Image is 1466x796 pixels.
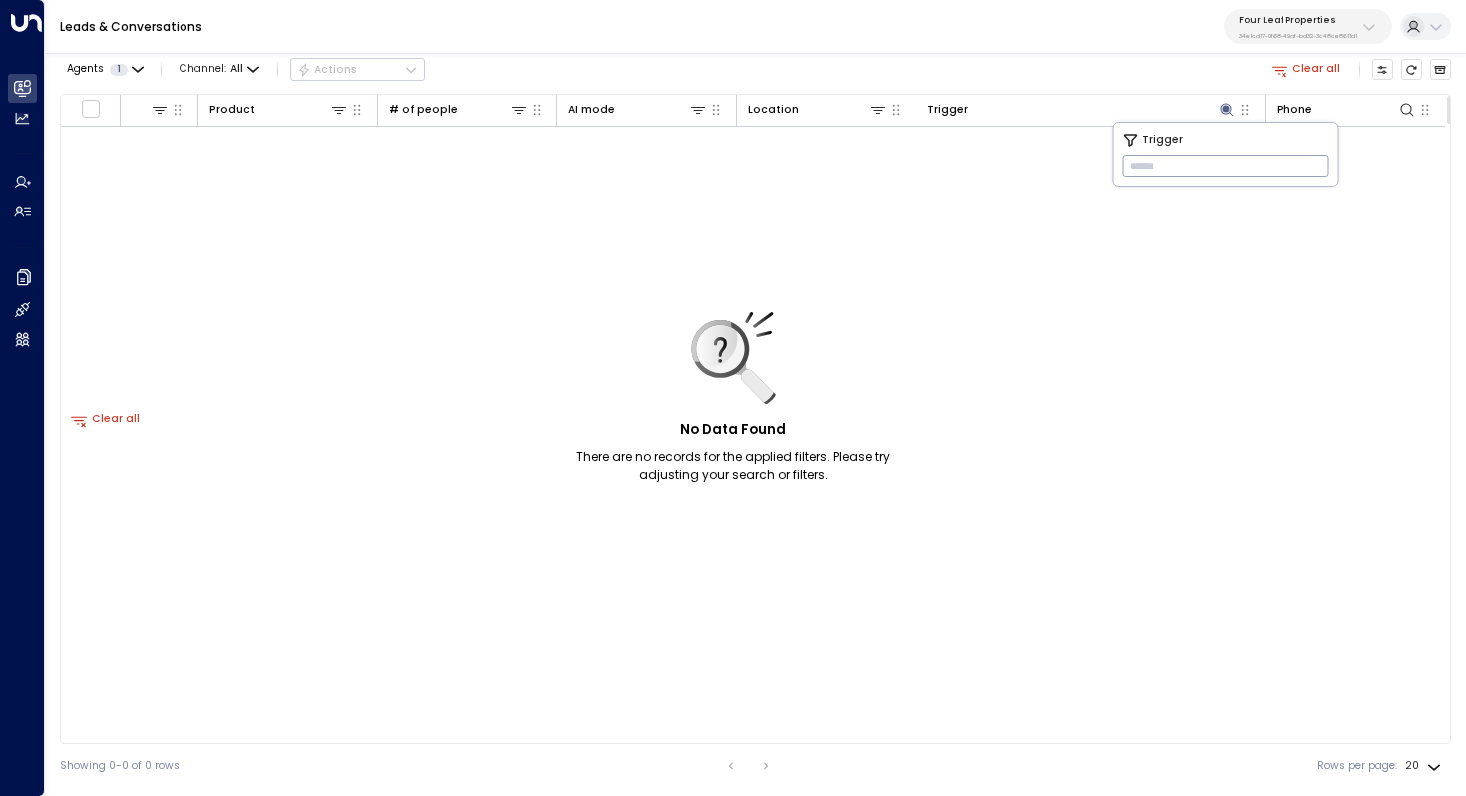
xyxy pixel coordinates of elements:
[110,64,128,76] span: 1
[1266,59,1347,80] button: Clear all
[1239,14,1357,26] p: Four Leaf Properties
[680,420,786,440] h5: No Data Found
[230,63,243,75] span: All
[1239,32,1357,40] p: 34e1cd17-0f68-49af-bd32-3c48ce8611d1
[568,101,615,119] div: AI mode
[174,59,265,80] span: Channel:
[81,99,100,118] span: Toggle select all
[547,448,920,484] p: There are no records for the applied filters. Please try adjusting your search or filters.
[1430,59,1452,81] button: Archived Leads
[290,58,425,82] button: Actions
[65,409,147,430] button: Clear all
[1401,59,1423,81] span: Refresh
[718,754,779,778] nav: pagination navigation
[748,101,799,119] div: Location
[1405,754,1445,778] div: 20
[290,58,425,82] div: Button group with a nested menu
[297,63,358,77] div: Actions
[60,758,180,774] div: Showing 0-0 of 0 rows
[748,100,888,119] div: Location
[60,18,202,35] a: Leads & Conversations
[174,59,265,80] button: Channel:All
[1317,758,1397,774] label: Rows per page:
[1142,132,1183,149] span: Trigger
[209,100,349,119] div: Product
[1277,101,1312,119] div: Phone
[209,101,255,119] div: Product
[1224,9,1392,44] button: Four Leaf Properties34e1cd17-0f68-49af-bd32-3c48ce8611d1
[927,101,968,119] div: Trigger
[927,100,1237,119] div: Trigger
[67,64,104,75] span: Agents
[389,101,458,119] div: # of people
[568,100,708,119] div: AI mode
[1277,100,1417,119] div: Phone
[1372,59,1394,81] button: Customize
[60,59,149,80] button: Agents1
[389,100,529,119] div: # of people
